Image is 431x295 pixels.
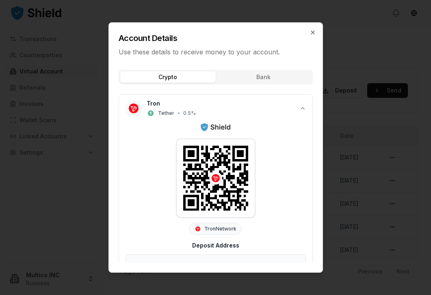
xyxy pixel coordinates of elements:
img: Tron [195,226,200,231]
img: Shield Logo [200,122,231,132]
button: Copy to clipboard [286,261,299,274]
button: Crypto [120,71,216,83]
img: Tron [212,174,220,182]
span: Tron Network [204,226,236,232]
label: Deposit Address [192,242,239,249]
button: TronTronTetherTether•0.5% [119,95,312,122]
button: Bank [216,71,311,83]
span: Tether [158,110,174,116]
p: Use these details to receive money to your account. [119,47,313,57]
span: Tron [147,99,160,108]
span: 0.5 % [183,110,196,116]
h2: Account Details [119,32,313,44]
img: Tron [129,103,139,113]
img: Tether [148,110,154,116]
span: • [178,110,180,116]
